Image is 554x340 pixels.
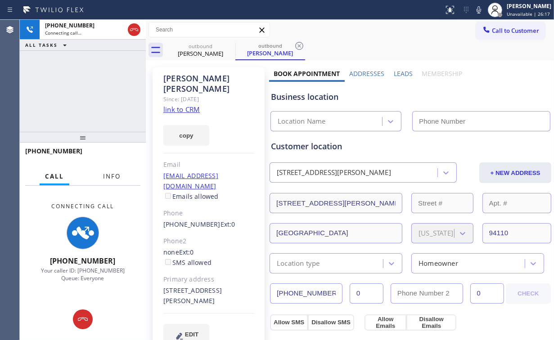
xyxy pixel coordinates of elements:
div: [STREET_ADDRESS][PERSON_NAME] [277,168,391,178]
span: Ext: 0 [179,248,194,256]
input: SMS allowed [165,259,171,265]
input: Search [149,22,270,37]
button: Mute [473,4,485,16]
input: Emails allowed [165,193,171,199]
span: Ext: 0 [221,220,235,228]
div: Location type [277,258,320,268]
button: ALL TASKS [20,40,76,50]
span: [PHONE_NUMBER] [25,147,82,155]
input: Ext. [350,283,383,304]
label: Addresses [349,69,384,78]
span: Call to Customer [492,27,539,35]
button: Hang up [73,309,93,329]
input: Apt. # [482,193,552,213]
div: Peter Hooper [167,40,234,60]
span: Connecting call… [45,30,81,36]
div: Phone [163,208,254,219]
span: [PHONE_NUMBER] [50,256,116,266]
div: outbound [167,43,234,49]
input: ZIP [482,223,552,243]
span: Connecting Call [52,202,114,210]
span: Info [103,172,121,180]
button: + NEW ADDRESS [479,162,551,183]
div: Location Name [278,116,326,127]
div: Since: [DATE] [163,94,254,104]
button: Allow Emails [365,314,406,331]
input: Phone Number 2 [391,283,463,304]
span: EDIT [185,331,198,338]
div: [PERSON_NAME] [507,2,551,10]
div: outbound [236,42,304,49]
input: Phone Number [412,111,550,131]
button: Disallow SMS [308,314,354,331]
div: Email [163,160,254,170]
input: Street # [411,193,473,213]
button: Hang up [128,23,140,36]
label: Membership [422,69,462,78]
div: Business location [271,91,550,103]
div: [STREET_ADDRESS][PERSON_NAME] [163,286,254,306]
span: Call [45,172,64,180]
input: Address [270,193,402,213]
div: [PERSON_NAME] [167,49,234,58]
label: Book Appointment [274,69,340,78]
button: Call [40,168,69,185]
button: Disallow Emails [406,314,456,331]
label: Leads [394,69,413,78]
button: Allow SMS [270,314,308,331]
span: Your caller ID: [PHONE_NUMBER] Queue: Everyone [41,267,125,282]
div: none [163,247,254,268]
button: CHECK [506,283,551,304]
div: [PERSON_NAME] [PERSON_NAME] [163,73,254,94]
input: Phone Number [270,283,342,304]
button: Info [98,168,126,185]
div: Customer location [271,140,550,152]
div: Phone2 [163,236,254,246]
a: [PHONE_NUMBER] [163,220,221,228]
label: SMS allowed [163,258,212,267]
div: [PERSON_NAME] [236,49,304,57]
span: Unavailable | 26:17 [507,11,550,17]
button: copy [163,125,209,146]
div: Peter Hooper [236,40,304,59]
div: Primary address [163,274,254,285]
input: Ext. 2 [470,283,504,304]
span: ALL TASKS [25,42,58,48]
input: City [270,223,402,243]
div: Homeowner [419,258,458,268]
span: [PHONE_NUMBER] [45,22,95,29]
label: Emails allowed [163,192,219,201]
button: Call to Customer [476,22,545,39]
a: link to CRM [163,105,200,114]
a: [EMAIL_ADDRESS][DOMAIN_NAME] [163,171,218,190]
